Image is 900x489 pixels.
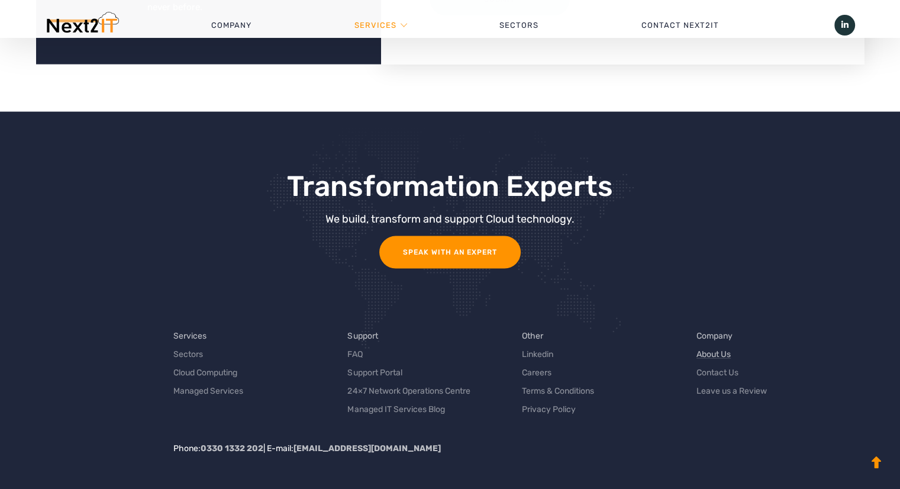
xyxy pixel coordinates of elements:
a: Cloud Computing [173,366,237,379]
a: Leave us a Review [696,385,767,397]
a: Sectors [173,348,203,361]
a: About Us [696,348,731,361]
a: 0330 1332 202 [201,443,263,453]
a: Managed Services [173,385,243,397]
a: Other [522,330,543,342]
a: Support Portal [347,366,402,379]
p: Phone: | E-mail: [173,442,862,455]
a: Sectors [447,8,589,43]
a: Services [173,330,207,342]
a: Contact Next2IT [589,8,770,43]
a: [EMAIL_ADDRESS][DOMAIN_NAME] [293,443,441,453]
a: Company [159,8,302,43]
a: Privacy Policy [522,403,576,416]
a: Linkedin [522,348,553,361]
a: Contact Us [696,366,738,379]
a: Services [354,8,396,43]
img: Next2IT [45,12,119,38]
a: Terms & Conditions [522,385,594,397]
a: Careers [522,366,551,379]
div: We build, transform and support Cloud technology. [183,214,717,224]
h3: Transformation Experts [183,171,717,202]
a: Company [696,330,733,342]
a: Speak with an Expert [379,236,521,269]
a: Managed IT Services Blog [347,403,444,416]
a: Support [347,330,378,342]
a: 24×7 Network Operations Centre [347,385,470,397]
a: FAQ [347,348,362,361]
